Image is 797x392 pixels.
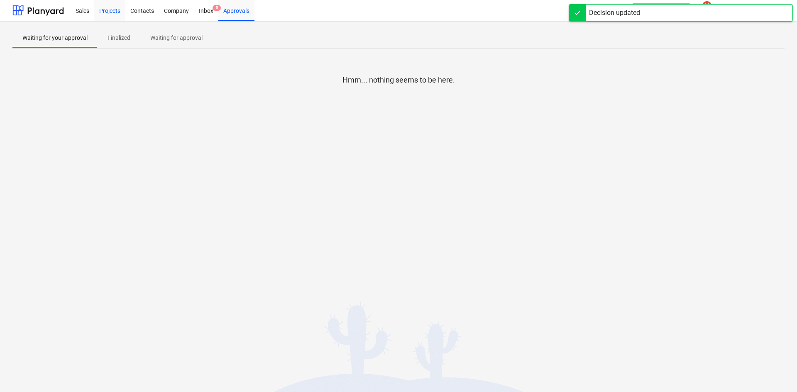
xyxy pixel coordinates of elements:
span: 5 [213,5,221,11]
div: Decision updated [589,8,640,18]
p: Finalized [108,34,130,42]
p: Waiting for approval [150,34,203,42]
p: Waiting for your approval [22,34,88,42]
p: Hmm... nothing seems to be here. [342,75,455,85]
